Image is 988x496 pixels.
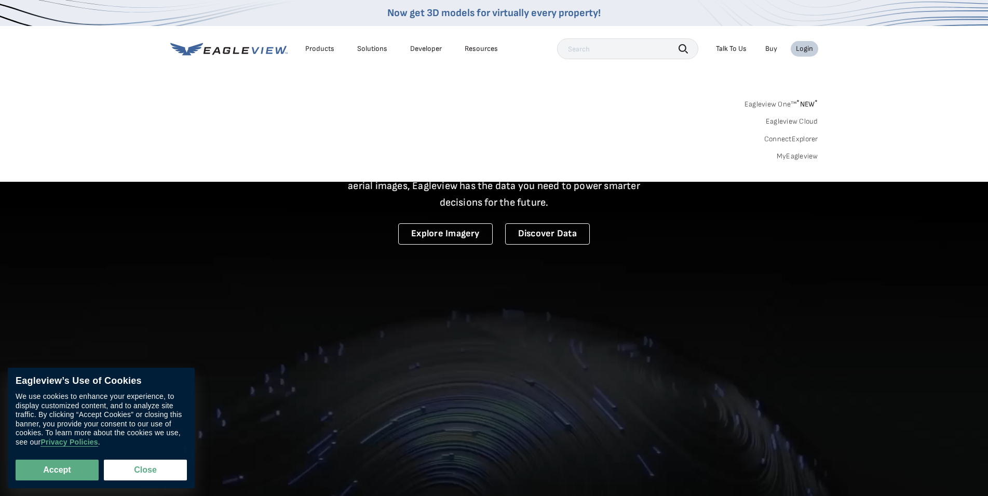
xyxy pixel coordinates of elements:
button: Accept [16,460,99,480]
p: A new era starts here. Built on more than 3.5 billion high-resolution aerial images, Eagleview ha... [335,161,653,211]
a: ConnectExplorer [764,135,818,144]
a: Explore Imagery [398,223,493,245]
span: NEW [796,100,818,109]
a: Buy [765,44,777,53]
a: MyEagleview [777,152,818,161]
input: Search [557,38,698,59]
div: Solutions [357,44,387,53]
a: Eagleview One™*NEW* [745,97,818,109]
div: Eagleview’s Use of Cookies [16,376,187,387]
button: Close [104,460,187,480]
div: Products [305,44,334,53]
div: We use cookies to enhance your experience, to display customized content, and to analyze site tra... [16,392,187,447]
div: Resources [465,44,498,53]
div: Talk To Us [716,44,747,53]
a: Privacy Policies [40,438,98,447]
a: Discover Data [505,223,590,245]
div: Login [796,44,813,53]
a: Now get 3D models for virtually every property! [387,7,601,19]
a: Developer [410,44,442,53]
a: Eagleview Cloud [766,117,818,126]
